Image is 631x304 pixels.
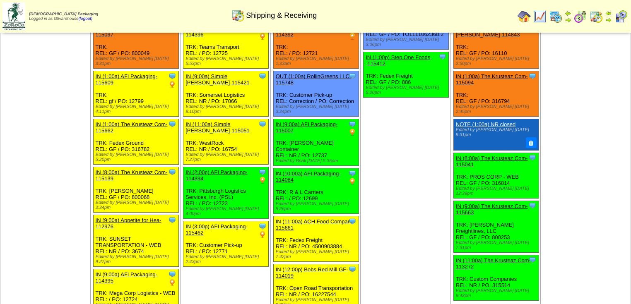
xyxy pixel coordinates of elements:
div: Edited by [PERSON_NAME] [DATE] 5:53pm [185,56,268,66]
div: TRK: REL: gf / PO: 12799 [93,71,178,117]
div: TRK: Fedex Freight REL: NR / PO: 4500903884 [273,216,359,262]
div: TRK: Customer Pick-up REL: Correction / PO: Correction [273,71,359,117]
div: Edited by [PERSON_NAME] [DATE] 3:06pm [366,37,448,47]
div: Edited by [PERSON_NAME] [DATE] 5:20pm [96,152,178,162]
img: Tooltip [258,72,267,80]
div: Edited by [PERSON_NAME] [DATE] 3:31pm [96,56,178,66]
img: Tooltip [348,72,356,80]
div: Edited by [PERSON_NAME] [DATE] 1:33am [276,56,359,66]
img: Tooltip [528,72,537,80]
a: IN (9:00a) Simple [PERSON_NAME]-115421 [185,73,250,86]
div: Edited by [PERSON_NAME] [DATE] 12:39pm [456,186,539,196]
img: PO [258,230,267,239]
img: zoroco-logo-small.webp [2,2,25,30]
img: calendarinout.gif [590,10,603,23]
a: IN (3:00p) AFI Packaging-115462 [185,223,248,236]
img: calendarcustomer.gif [614,10,628,23]
a: IN (1:00a) The Krusteaz Com-115662 [96,121,168,134]
a: IN (9:00a) AFI Packaging-115007 [276,121,338,134]
img: Tooltip [168,216,176,224]
a: IN (8:00a) The Krusteaz Com-115041 [456,155,528,168]
div: Edited by [PERSON_NAME] [DATE] 9:42pm [456,288,539,298]
div: TRK: REL: GF / PO: 316794 [453,71,539,117]
img: arrowleft.gif [605,10,612,17]
button: Delete Note [526,137,537,148]
a: IN (9:00a) The Krusteaz Com-115663 [456,203,528,215]
div: Edited by [PERSON_NAME] [DATE] 7:31pm [456,240,539,250]
img: Tooltip [528,256,537,264]
div: Edited by [PERSON_NAME] [DATE] 5:20pm [366,85,448,95]
img: Tooltip [528,201,537,210]
div: Edited by [PERSON_NAME] [DATE] 4:00pm [185,206,268,216]
div: TRK: [PERSON_NAME] Container REL: NR / PO: 12737 [273,119,359,166]
div: Edited by [PERSON_NAME] [DATE] 2:45pm [456,104,539,114]
img: line_graph.gif [533,10,547,23]
img: arrowright.gif [605,17,612,23]
img: PO [348,32,356,41]
div: Edited by [PERSON_NAME] [DATE] 9:31pm [456,127,535,137]
a: IN (11:00a) Simple [PERSON_NAME]-115051 [185,121,250,134]
img: Tooltip [348,169,356,177]
div: Edited by [PERSON_NAME] [DATE] 3:24pm [276,104,359,114]
img: PO [348,128,356,136]
div: TRK: WestRock REL: NR / PO: 16754 [183,119,269,165]
img: Tooltip [348,120,356,128]
span: [DEMOGRAPHIC_DATA] Packaging [29,12,98,17]
img: home.gif [518,10,531,23]
a: IN (1:00a) AFI Packaging-115609 [96,73,158,86]
a: IN (1:00a) The Krusteaz Com-115094 [456,73,528,86]
div: TRK: Pittsburgh Logistics Services, Inc. (PSL) REL: / PO: 12723 [183,167,269,219]
img: PO [258,176,267,184]
a: (logout) [79,17,93,21]
a: IN (12:00p) Bobs Red Mill GF-114019 [276,266,348,279]
img: Tooltip [258,168,267,176]
img: PO [348,177,356,186]
img: arrowright.gif [565,17,571,23]
img: calendarblend.gif [574,10,587,23]
div: TRK: REL: GF / PO: 800049 [93,23,178,69]
img: PO [168,278,176,287]
span: Shipping & Receiving [246,11,317,20]
div: Edited by [PERSON_NAME] [DATE] 8:26pm [276,201,359,211]
div: TRK: Fedex Freight REL: GF / PO: 886 [364,52,449,97]
div: Edited by [PERSON_NAME] [DATE] 2:50pm [456,56,539,66]
a: IN (2:00p) AFI Packaging-114394 [185,169,248,182]
img: Tooltip [258,120,267,128]
div: TRK: R & L Carriers REL: / PO: 12699 [273,168,359,214]
a: IN (10:00a) AFI Packaging-114084 [276,170,341,183]
img: Tooltip [168,120,176,128]
div: TRK: REL: / PO: 12721 [273,23,359,69]
img: arrowleft.gif [565,10,571,17]
a: IN (9:00a) AFI Packaging-114395 [96,271,158,284]
div: TRK: Somerset Logistics REL: NR / PO: 17066 [183,71,269,117]
img: PO [258,32,267,41]
img: Tooltip [168,72,176,80]
div: TRK: REL: GF / PO: 16110 [453,23,539,69]
a: NOTE (1:00a) NR closed [456,121,516,127]
div: TRK: Fedex Ground REL: GF / PO: 316782 [93,119,178,165]
div: Edited by [PERSON_NAME] [DATE] 7:42pm [276,249,359,259]
div: TRK: [PERSON_NAME] Freightlines, LLC REL: GF / PO: 800253 [453,201,539,252]
a: OUT (1:00a) RollinGreens LLC-115748 [276,73,352,86]
img: calendarinout.gif [231,9,245,22]
img: calendarprod.gif [549,10,562,23]
img: Tooltip [348,217,356,225]
a: IN (9:00a) Appetite for Hea-112976 [96,217,161,230]
div: Edited by Bpali [DATE] 5:35pm [276,158,359,163]
div: TRK: Custom Companies REL: NR / PO: 315514 [453,255,539,300]
div: Edited by [PERSON_NAME] [DATE] 4:11pm [96,104,178,114]
div: Edited by [PERSON_NAME] [DATE] 2:43pm [185,254,268,264]
div: Edited by [PERSON_NAME] [DATE] 9:27pm [96,254,178,264]
a: IN (11:00a) The Krusteaz Com-113272 [456,257,531,270]
div: TRK: [PERSON_NAME] REL: GF / PO: 800068 [93,167,178,213]
div: TRK: Customer Pick-up REL: / PO: 12771 [183,221,269,267]
img: Tooltip [528,153,537,162]
div: TRK: SUNSET TRANSPORTATION - WEB REL: NR / PO: 3674 [93,215,178,267]
img: Tooltip [258,222,267,230]
span: Logged in as Gfwarehouse [29,12,98,21]
div: Edited by [PERSON_NAME] [DATE] 8:10pm [185,104,268,114]
img: Tooltip [438,53,447,61]
a: IN (8:00a) The Krusteaz Com-115139 [96,169,168,182]
div: Edited by [PERSON_NAME] [DATE] 7:27pm [185,152,268,162]
img: Tooltip [348,265,356,273]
